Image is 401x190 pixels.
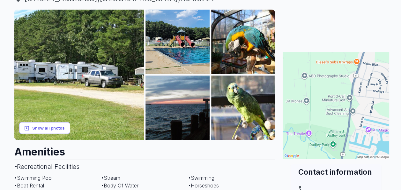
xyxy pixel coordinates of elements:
[19,122,70,134] button: Show all photos
[283,52,389,159] img: Map for Cedar Creek Campground
[211,10,275,74] img: AAcXr8rceMhZa5oxGIDWeGixA2PrdrJpSDGLilB7LOpdFXArNDy0K73OJQUrBVXGRe7QIg9Lmifwv5feTuoUgc_bdRm5_ZPR0...
[101,175,120,181] span: • Stream
[14,159,275,174] h3: - Recreational Facilities
[145,75,210,140] img: AAcXr8qZpQTAkn1WlTtc68l9fHuQIr_oBZkqrGaE-CcmOO7KRtgzVEmm0oenhsWWv4oShiseZ9Wo9sHcyyEb5zjPTBhCxTjWN...
[298,167,374,177] h2: Contact information
[188,182,219,189] span: • Horseshoes
[145,10,210,74] img: AAcXr8rm5BfFhyRsMVO3VIYOxJ54DQFsF2uyPtVzr-RQFkeUkMqA90zYeQEccL7OPiGdEMS6HrftDg_h7vg6CwZzTFaR4Nh4y...
[14,10,144,140] img: AAcXr8q4eaE7mkxL7Nrdr8mvyKGEDO_Xk038RgARYvJLciNzqushyruWIMlrLzk3Gp5rknxLjdK_iockIAQJU4o75DkY2WG2c...
[14,175,53,181] span: • Swimming Pool
[14,140,275,159] h2: Amenities
[188,175,214,181] span: • Swimming
[211,75,275,140] img: AAcXr8o87pyuH7PldsomUCfGLTqBDAqFcI0_kYnZzUgthb4rtfBagRuHZVPV-97UJtWrIih33d5pDXdUUtysrwQlqcGYq_FEg...
[14,182,44,189] span: • Boat Rental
